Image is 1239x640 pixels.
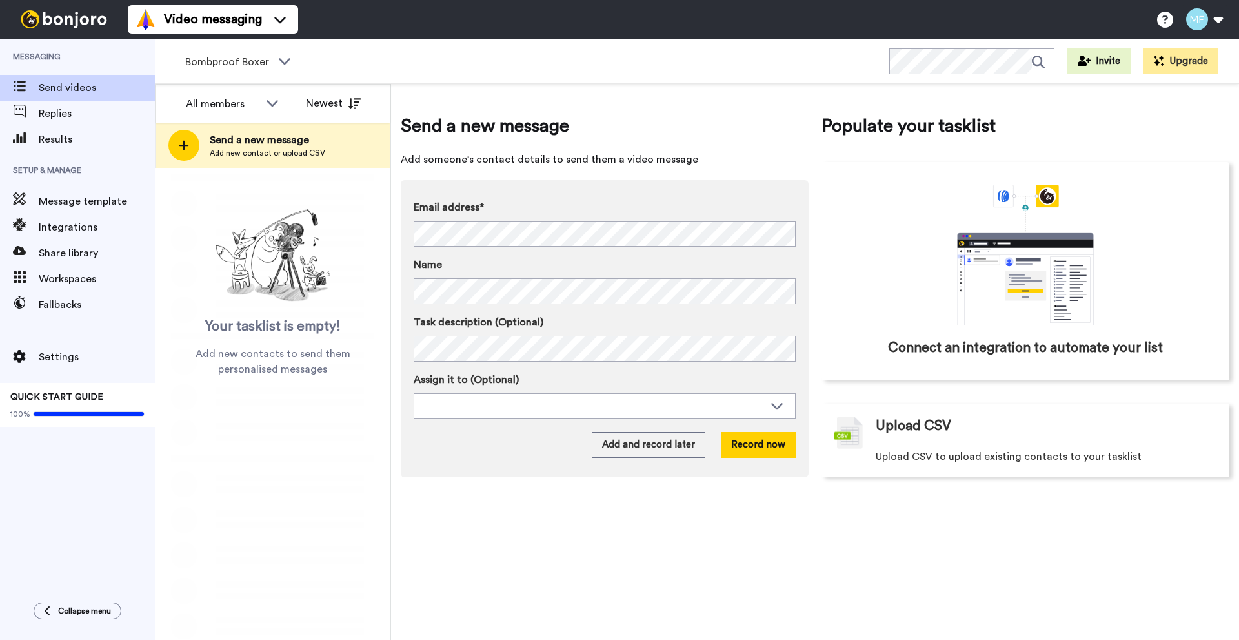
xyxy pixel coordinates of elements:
img: vm-color.svg [136,9,156,30]
span: Fallbacks [39,297,155,313]
span: Connect an integration to automate your list [888,338,1163,358]
span: Populate your tasklist [821,113,1229,139]
span: Send videos [39,80,155,96]
span: Replies [39,106,155,121]
button: Add and record later [592,432,705,458]
span: Upload CSV [876,417,951,436]
span: Send a new message [210,132,325,148]
img: ready-set-action.png [208,204,337,307]
span: Share library [39,245,155,261]
button: Record now [721,432,796,458]
button: Newest [296,90,370,116]
label: Task description (Optional) [414,315,796,330]
div: All members [186,96,259,112]
span: Message template [39,194,155,209]
span: Add new contacts to send them personalised messages [174,346,371,377]
span: Bombproof Boxer [185,54,272,70]
span: Add new contact or upload CSV [210,148,325,158]
span: 100% [10,409,30,419]
span: Video messaging [164,10,262,28]
span: QUICK START GUIDE [10,393,103,402]
span: Upload CSV to upload existing contacts to your tasklist [876,449,1142,464]
label: Assign it to (Optional) [414,372,796,387]
span: Integrations [39,220,155,235]
label: Email address* [414,200,796,215]
button: Upgrade [1143,48,1218,74]
span: Add someone's contact details to send them a video message [401,152,809,167]
span: Workspaces [39,271,155,287]
span: Your tasklist is empty! [205,317,341,336]
button: Collapse menu [34,603,121,619]
img: csv-grey.png [834,417,863,449]
button: Invite [1067,48,1131,74]
span: Send a new message [401,113,809,139]
div: animation [929,185,1122,325]
span: Settings [39,349,155,365]
span: Results [39,132,155,147]
span: Collapse menu [58,606,111,616]
img: bj-logo-header-white.svg [15,10,112,28]
span: Name [414,257,442,273]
